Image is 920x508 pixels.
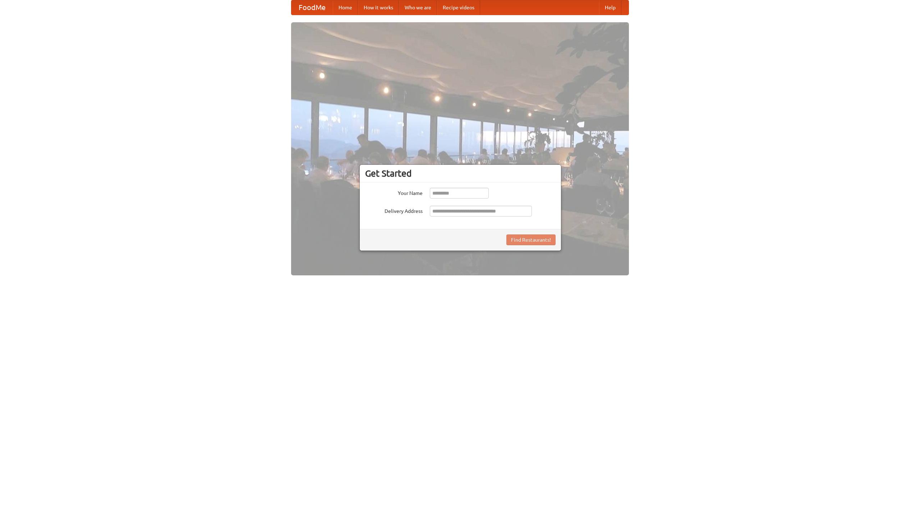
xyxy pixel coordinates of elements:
h3: Get Started [365,168,556,179]
label: Delivery Address [365,206,423,215]
a: Home [333,0,358,15]
a: FoodMe [291,0,333,15]
a: Recipe videos [437,0,480,15]
a: Help [599,0,621,15]
a: How it works [358,0,399,15]
a: Who we are [399,0,437,15]
button: Find Restaurants! [506,234,556,245]
label: Your Name [365,188,423,197]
